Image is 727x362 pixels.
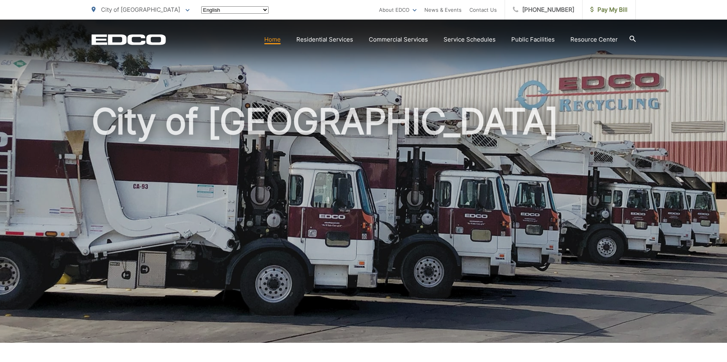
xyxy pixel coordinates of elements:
[201,6,269,14] select: Select a language
[379,5,417,14] a: About EDCO
[92,34,166,45] a: EDCD logo. Return to the homepage.
[101,6,180,13] span: City of [GEOGRAPHIC_DATA]
[92,102,636,350] h1: City of [GEOGRAPHIC_DATA]
[570,35,618,44] a: Resource Center
[369,35,428,44] a: Commercial Services
[296,35,353,44] a: Residential Services
[590,5,628,14] span: Pay My Bill
[264,35,281,44] a: Home
[424,5,462,14] a: News & Events
[511,35,555,44] a: Public Facilities
[444,35,496,44] a: Service Schedules
[469,5,497,14] a: Contact Us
